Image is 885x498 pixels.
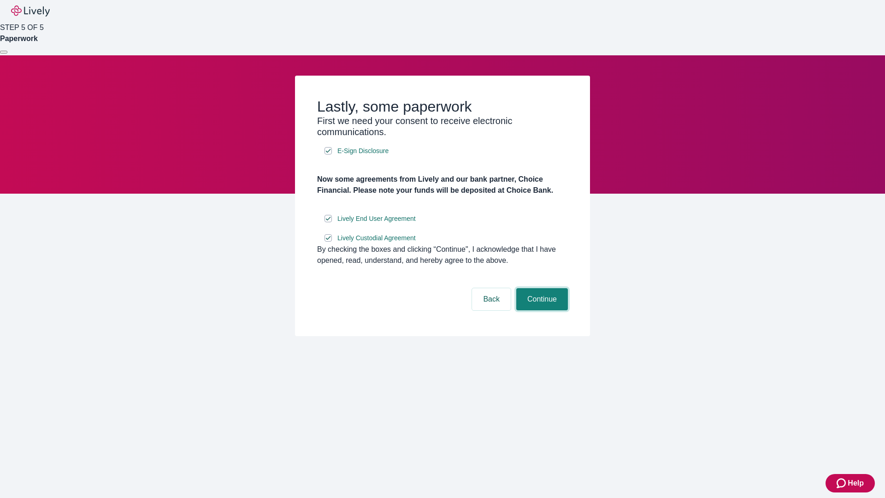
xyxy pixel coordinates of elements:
span: E-Sign Disclosure [337,146,389,156]
h2: Lastly, some paperwork [317,98,568,115]
span: Lively Custodial Agreement [337,233,416,243]
span: Lively End User Agreement [337,214,416,224]
h4: Now some agreements from Lively and our bank partner, Choice Financial. Please note your funds wi... [317,174,568,196]
a: e-sign disclosure document [336,213,418,225]
button: Back [472,288,511,310]
div: By checking the boxes and clicking “Continue", I acknowledge that I have opened, read, understand... [317,244,568,266]
button: Zendesk support iconHelp [826,474,875,492]
a: e-sign disclosure document [336,145,390,157]
svg: Zendesk support icon [837,478,848,489]
h3: First we need your consent to receive electronic communications. [317,115,568,137]
button: Continue [516,288,568,310]
span: Help [848,478,864,489]
img: Lively [11,6,50,17]
a: e-sign disclosure document [336,232,418,244]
